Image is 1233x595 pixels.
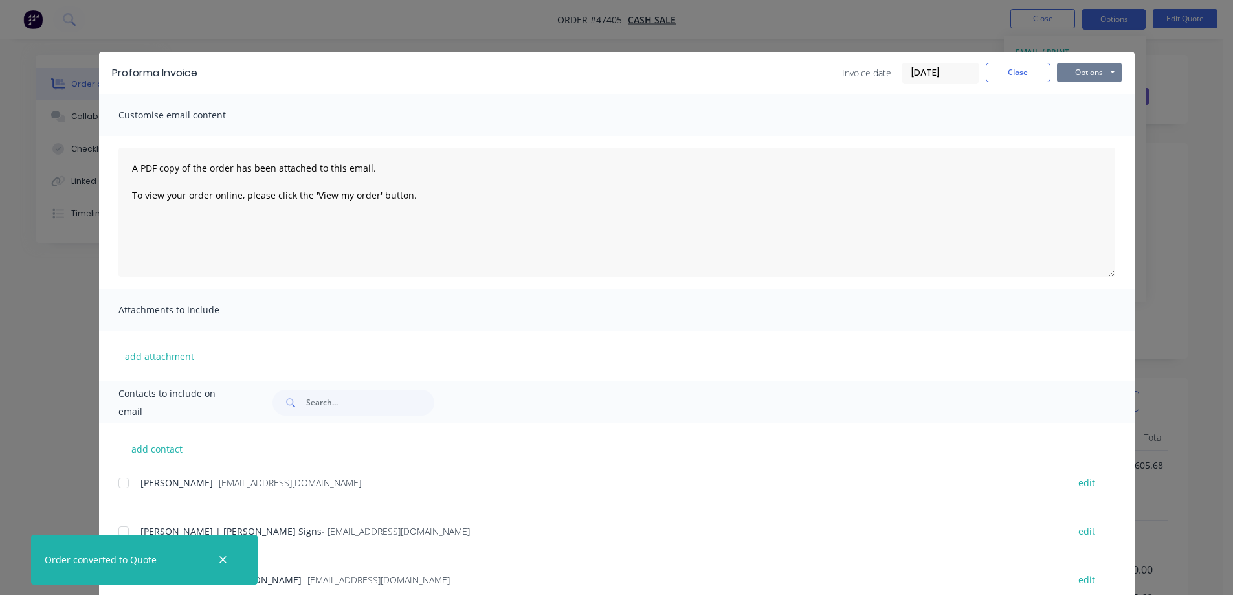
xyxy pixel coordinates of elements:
input: Search... [306,390,434,416]
span: Contacts to include on email [118,385,241,421]
div: Order converted to Quote [45,553,157,567]
span: Attachments to include [118,301,261,319]
span: - [EMAIL_ADDRESS][DOMAIN_NAME] [322,525,470,537]
span: [PERSON_NAME] | [PERSON_NAME] Signs [140,525,322,537]
button: add attachment [118,346,201,366]
div: Proforma Invoice [112,65,197,81]
button: edit [1071,522,1103,540]
button: edit [1071,474,1103,491]
span: Invoice date [842,66,891,80]
button: Options [1057,63,1122,82]
textarea: A PDF copy of the order has been attached to this email. To view your order online, please click ... [118,148,1115,277]
button: Close [986,63,1050,82]
span: [PERSON_NAME] [140,477,213,489]
button: add contact [118,439,196,458]
span: - [EMAIL_ADDRESS][DOMAIN_NAME] [302,574,450,586]
button: edit [1071,571,1103,589]
span: Customise email content [118,106,261,124]
span: - [EMAIL_ADDRESS][DOMAIN_NAME] [213,477,361,489]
